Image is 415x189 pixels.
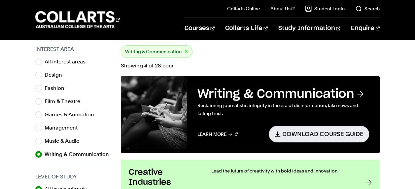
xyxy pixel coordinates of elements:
[197,126,238,142] a: Learn More
[121,76,187,149] img: Writing & Communication
[270,5,295,12] a: About Us
[227,5,260,12] a: Collarts Online
[45,70,67,80] label: Design
[45,57,91,66] label: All interest areas
[129,168,198,187] h3: Creative Industries
[269,126,369,142] a: Download Course Guide
[197,101,369,117] p: Reclaiming journalistic integrity in the era of disinformation, fake news and falling trust.
[121,63,380,68] p: Showing 4 of 28 cour
[45,97,86,106] label: Film & Theatre
[35,10,120,29] div: Go to homepage
[45,84,70,93] label: Fashion
[45,150,114,159] label: Writing & Communication
[305,5,345,12] a: Student Login
[35,45,114,53] h3: Interest Area
[355,5,380,12] a: Search
[225,18,268,39] a: Collarts Life
[184,18,214,39] a: Courses
[184,48,188,56] button: ×
[45,123,83,132] label: Management
[278,18,340,39] a: Study Information
[45,110,99,119] label: Games & Animation
[45,136,85,146] label: Music & Audio
[35,173,114,181] h3: Level of Study
[351,18,380,39] a: Enquire
[197,87,369,101] h3: Writing & Communication
[211,168,353,174] p: Lead the future of creativity with bold ideas and innovation.
[121,45,192,58] div: Writing & Communication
